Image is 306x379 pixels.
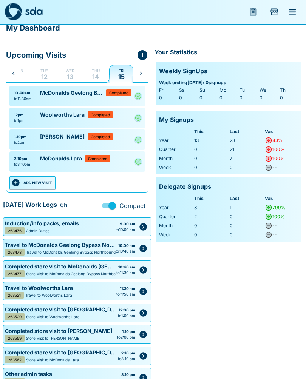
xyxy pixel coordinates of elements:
[230,222,263,230] div: 0
[8,272,22,276] span: 263477
[159,204,193,212] div: Year
[25,293,72,299] p: Travel to Woolworths Lara
[194,213,228,221] div: 2
[14,156,30,162] div: 2:10pm
[159,137,193,145] div: Year
[66,68,74,74] p: Wed
[230,195,263,203] div: Last
[272,213,285,221] div: 100%
[260,87,278,94] div: We
[116,292,135,297] span: to 11:50 am
[159,79,298,87] span: Week ending [DATE] : 0 signups
[116,270,135,276] span: to 11:30 am
[136,49,148,62] button: Add Store Visit
[230,155,263,163] div: 7
[283,3,301,21] button: menu
[41,74,48,80] p: 12
[9,177,56,189] button: ADD NEW VISIT
[134,136,142,145] svg: Complete
[8,229,22,233] span: 263476
[230,213,263,221] div: 0
[159,146,193,154] div: Quarter
[121,351,135,356] strong: 2:10 pm
[179,87,198,94] div: Sa
[8,315,22,319] span: 263520
[134,114,142,122] a: Complete
[199,87,218,94] div: Su
[25,7,43,15] img: sda-logotype.svg
[272,137,283,145] div: 43%
[194,195,228,203] div: This
[199,94,218,102] div: 0
[272,232,277,238] span: --
[219,94,238,102] div: 0
[40,133,88,141] p: [PERSON_NAME]
[219,87,238,94] div: Mo
[137,221,150,234] button: Edit
[155,48,197,58] p: Your Statistics
[230,146,263,154] div: 21
[14,112,25,118] div: 12pm
[5,327,117,335] p: Completed store visit to [PERSON_NAME]
[137,328,150,341] button: Edit
[265,128,298,136] div: Var.
[134,114,142,123] svg: Complete
[5,3,22,21] img: sda-logo-dark.svg
[159,116,194,125] p: My Signups
[194,128,228,136] div: This
[26,314,80,320] p: Store Visit to Woolworths Lara
[118,313,135,319] span: to 1:00 pm
[159,231,193,239] div: Week
[137,242,150,255] button: Edit
[159,155,193,163] div: Month
[272,165,277,171] span: --
[194,222,228,230] div: 0
[116,249,135,254] span: to 10:40 am
[14,134,26,140] div: 1:10pm
[118,243,135,248] strong: 10:00 am
[194,155,228,163] div: 0
[260,94,278,102] div: 0
[244,3,262,21] button: menu
[280,94,298,102] div: 0
[6,22,60,34] p: My Dashboard
[159,87,178,94] div: Fr
[230,164,263,172] div: 0
[14,91,32,96] div: 10:40am
[120,287,135,291] strong: 11:30 am
[3,200,57,210] p: [DATE] Work Logs
[230,231,263,239] div: 0
[137,285,150,298] button: Edit
[26,228,49,234] p: Admin Duties
[92,68,100,74] p: Thu
[14,118,25,124] div: to 1pm
[40,89,106,97] p: McDonalds Geelong Bypass Northbound
[91,113,110,117] span: Completed
[5,370,117,378] p: Other admin tasks
[280,87,298,94] div: Th
[8,251,22,254] span: 263478
[119,202,145,211] span: Compact
[119,308,135,313] strong: 12:00 pm
[14,140,26,146] div: to 2pm
[40,68,48,74] p: Tue
[134,92,142,101] svg: Complete
[230,128,263,136] div: Last
[122,330,135,334] strong: 1:10 pm
[118,356,135,362] span: to 3:10 pm
[60,201,67,210] span: 6h
[230,204,263,212] div: 1
[272,223,277,229] span: --
[137,350,150,363] button: Edit
[137,307,150,320] button: Edit
[272,146,285,154] div: 100%
[120,222,135,226] strong: 9:00 am
[26,250,116,256] p: Travel to McDonalds Geelong Bypass Northbound
[194,231,228,239] div: 0
[8,358,22,362] span: 263562
[194,204,228,212] div: 8
[91,135,110,139] span: Completed
[230,137,263,145] div: 23
[40,111,88,119] p: Woolworths Lara
[5,263,116,271] p: Completed store visit to McDonalds [GEOGRAPHIC_DATA] Northbound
